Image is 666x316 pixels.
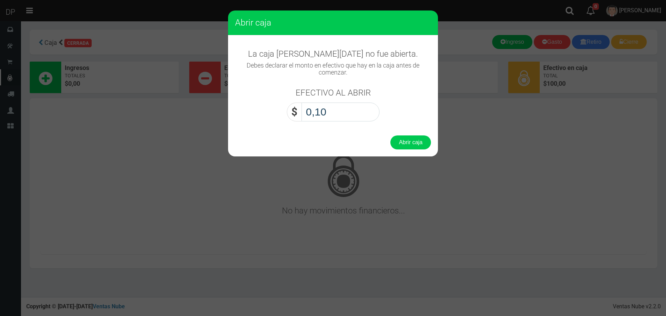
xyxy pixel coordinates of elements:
button: Abrir caja [390,135,431,149]
h3: La caja [PERSON_NAME][DATE] no fue abierta. [235,49,431,58]
strong: $ [291,106,297,118]
h3: Abrir caja [235,17,431,28]
h3: EFECTIVO AL ABRIR [296,88,371,97]
h4: Debes declarar el monto en efectivo que hay en la caja antes de comenzar. [235,62,431,76]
